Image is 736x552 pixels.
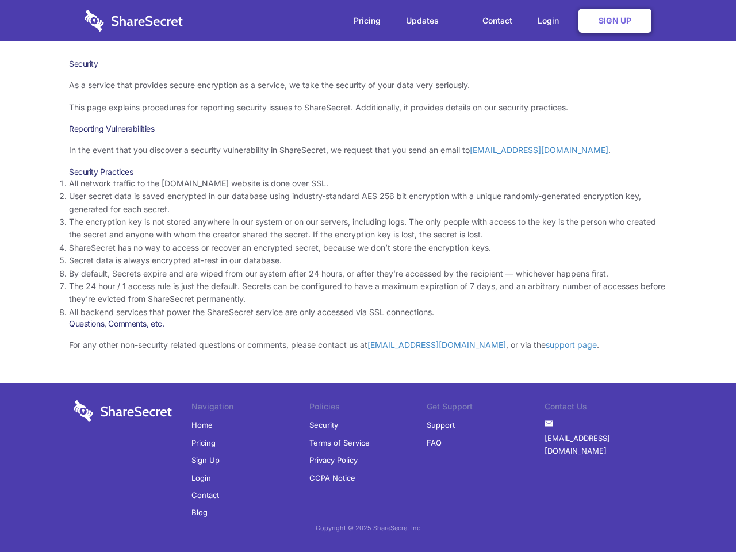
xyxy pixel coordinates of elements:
[85,10,183,32] img: logo-wordmark-white-trans-d4663122ce5f474addd5e946df7df03e33cb6a1c49d2221995e7729f52c070b2.svg
[427,400,545,416] li: Get Support
[69,59,667,69] h1: Security
[69,101,667,114] p: This page explains procedures for reporting security issues to ShareSecret. Additionally, it prov...
[191,434,216,451] a: Pricing
[545,430,662,460] a: [EMAIL_ADDRESS][DOMAIN_NAME]
[69,177,667,190] li: All network traffic to the [DOMAIN_NAME] website is done over SSL.
[69,267,667,280] li: By default, Secrets expire and are wiped from our system after 24 hours, or after they’re accesse...
[69,254,667,267] li: Secret data is always encrypted at-rest in our database.
[69,144,667,156] p: In the event that you discover a security vulnerability in ShareSecret, we request that you send ...
[427,416,455,434] a: Support
[309,469,355,486] a: CCPA Notice
[69,319,667,329] h3: Questions, Comments, etc.
[191,469,211,486] a: Login
[69,339,667,351] p: For any other non-security related questions or comments, please contact us at , or via the .
[191,504,208,521] a: Blog
[69,280,667,306] li: The 24 hour / 1 access rule is just the default. Secrets can be configured to have a maximum expi...
[367,340,506,350] a: [EMAIL_ADDRESS][DOMAIN_NAME]
[309,416,338,434] a: Security
[470,145,608,155] a: [EMAIL_ADDRESS][DOMAIN_NAME]
[69,124,667,134] h3: Reporting Vulnerabilities
[309,434,370,451] a: Terms of Service
[578,9,651,33] a: Sign Up
[427,434,442,451] a: FAQ
[69,306,667,319] li: All backend services that power the ShareSecret service are only accessed via SSL connections.
[191,451,220,469] a: Sign Up
[69,216,667,241] li: The encryption key is not stored anywhere in our system or on our servers, including logs. The on...
[191,400,309,416] li: Navigation
[69,167,667,177] h3: Security Practices
[69,190,667,216] li: User secret data is saved encrypted in our database using industry-standard AES 256 bit encryptio...
[309,400,427,416] li: Policies
[309,451,358,469] a: Privacy Policy
[546,340,597,350] a: support page
[545,400,662,416] li: Contact Us
[342,3,392,39] a: Pricing
[526,3,576,39] a: Login
[69,241,667,254] li: ShareSecret has no way to access or recover an encrypted secret, because we don’t store the encry...
[191,416,213,434] a: Home
[69,79,667,91] p: As a service that provides secure encryption as a service, we take the security of your data very...
[191,486,219,504] a: Contact
[471,3,524,39] a: Contact
[74,400,172,422] img: logo-wordmark-white-trans-d4663122ce5f474addd5e946df7df03e33cb6a1c49d2221995e7729f52c070b2.svg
